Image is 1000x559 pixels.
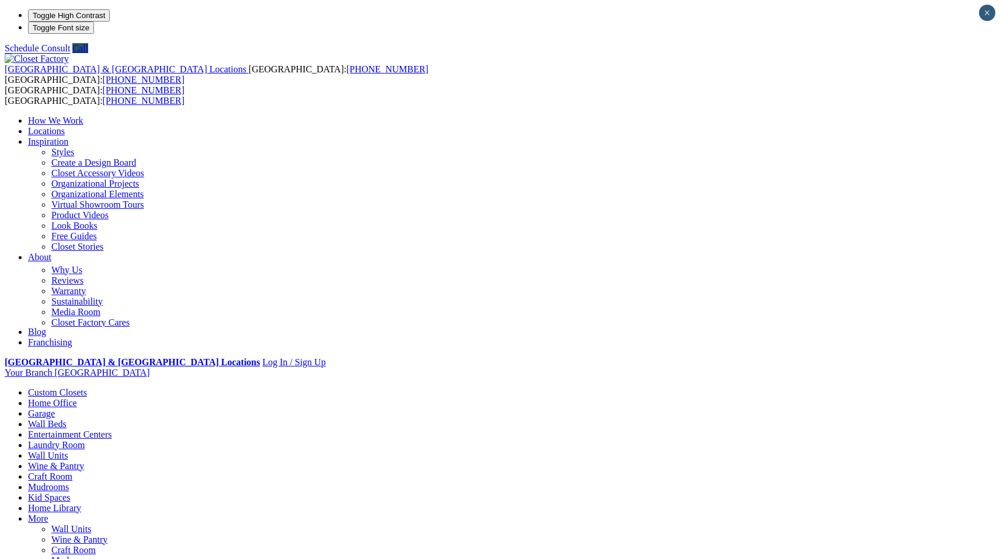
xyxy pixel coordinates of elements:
[28,429,112,439] a: Entertainment Centers
[28,126,65,136] a: Locations
[5,64,246,74] span: [GEOGRAPHIC_DATA] & [GEOGRAPHIC_DATA] Locations
[28,327,46,337] a: Blog
[28,471,72,481] a: Craft Room
[51,545,96,555] a: Craft Room
[5,85,184,106] span: [GEOGRAPHIC_DATA]: [GEOGRAPHIC_DATA]:
[51,265,82,275] a: Why Us
[51,168,144,178] a: Closet Accessory Videos
[5,43,70,53] a: Schedule Consult
[262,357,325,367] a: Log In / Sign Up
[51,242,103,251] a: Closet Stories
[28,461,84,471] a: Wine & Pantry
[51,524,91,534] a: Wall Units
[28,482,69,492] a: Mudrooms
[346,64,428,74] a: [PHONE_NUMBER]
[5,64,428,85] span: [GEOGRAPHIC_DATA]: [GEOGRAPHIC_DATA]:
[28,387,87,397] a: Custom Closets
[51,221,97,230] a: Look Books
[28,9,110,22] button: Toggle High Contrast
[33,11,105,20] span: Toggle High Contrast
[103,75,184,85] a: [PHONE_NUMBER]
[28,337,72,347] a: Franchising
[28,419,67,429] a: Wall Beds
[51,158,136,167] a: Create a Design Board
[28,116,83,125] a: How We Work
[51,231,97,241] a: Free Guides
[28,398,77,408] a: Home Office
[51,147,74,157] a: Styles
[51,179,139,188] a: Organizational Projects
[51,210,109,220] a: Product Videos
[51,307,100,317] a: Media Room
[28,252,51,262] a: About
[5,368,150,378] a: Your Branch [GEOGRAPHIC_DATA]
[51,189,144,199] a: Organizational Elements
[28,492,70,502] a: Kid Spaces
[5,64,249,74] a: [GEOGRAPHIC_DATA] & [GEOGRAPHIC_DATA] Locations
[54,368,149,378] span: [GEOGRAPHIC_DATA]
[979,5,995,21] button: Close
[5,368,52,378] span: Your Branch
[28,513,48,523] a: More menu text will display only on big screen
[103,85,184,95] a: [PHONE_NUMBER]
[51,534,107,544] a: Wine & Pantry
[28,450,68,460] a: Wall Units
[72,43,88,53] a: Call
[33,23,89,32] span: Toggle Font size
[51,275,83,285] a: Reviews
[28,22,94,34] button: Toggle Font size
[51,200,144,209] a: Virtual Showroom Tours
[51,286,86,296] a: Warranty
[28,408,55,418] a: Garage
[28,137,68,146] a: Inspiration
[51,317,130,327] a: Closet Factory Cares
[103,96,184,106] a: [PHONE_NUMBER]
[51,296,103,306] a: Sustainability
[5,54,69,64] img: Closet Factory
[5,357,260,367] a: [GEOGRAPHIC_DATA] & [GEOGRAPHIC_DATA] Locations
[28,503,81,513] a: Home Library
[28,440,85,450] a: Laundry Room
